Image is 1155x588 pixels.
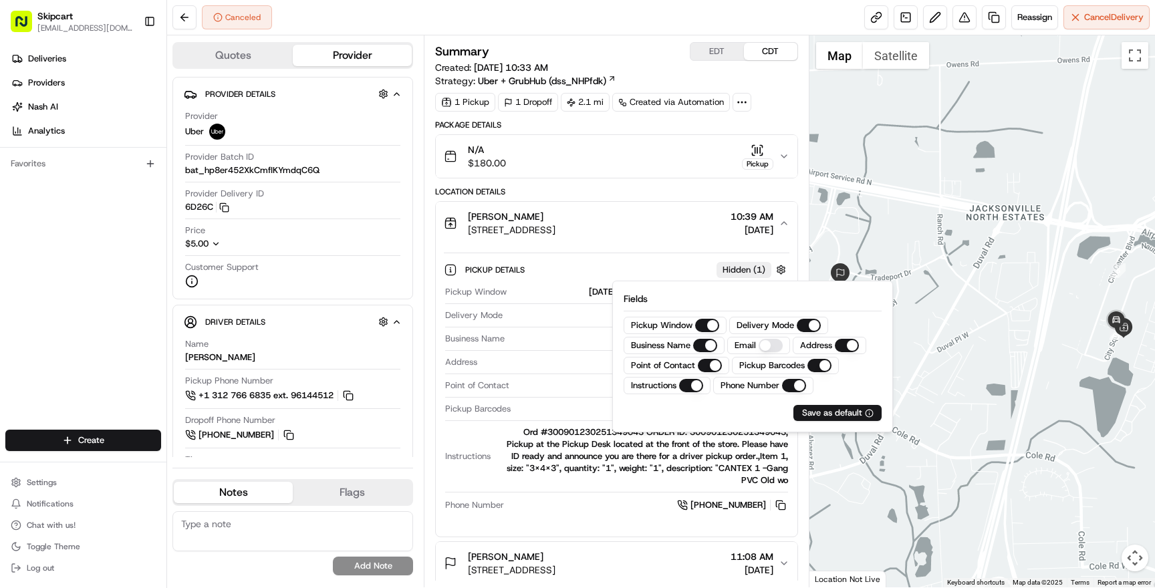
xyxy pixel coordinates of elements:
[436,202,797,245] button: [PERSON_NAME][STREET_ADDRESS]10:39 AM[DATE]
[209,124,225,140] img: uber-new-logo.jpeg
[721,380,779,392] label: Phone Number
[631,380,676,392] label: Instructions
[13,128,37,152] img: 1736555255976-a54dd68f-1ca7-489b-9aae-adbdc363a1c4
[199,429,274,441] span: [PHONE_NUMBER]
[185,126,204,138] span: Uber
[742,144,773,170] button: Pickup
[185,454,198,466] span: Tip
[723,264,765,276] span: Hidden ( 1 )
[27,498,74,509] span: Notifications
[445,356,477,368] span: Address
[5,516,161,535] button: Chat with us!
[809,571,886,587] div: Location Not Live
[677,498,788,512] a: [PHONE_NUMBER]
[45,128,219,141] div: Start new chat
[498,93,558,112] div: 1 Dropoff
[185,428,296,442] button: [PHONE_NUMBER]
[612,93,730,112] div: Created via Automation
[445,309,503,321] span: Delivery Mode
[436,542,797,585] button: [PERSON_NAME][STREET_ADDRESS]11:08 AM[DATE]
[27,520,76,531] span: Chat with us!
[445,380,509,392] span: Point of Contact
[863,42,929,69] button: Show satellite imagery
[13,13,40,40] img: Nash
[468,210,543,223] span: [PERSON_NAME]
[5,48,166,69] a: Deliveries
[133,227,162,237] span: Pylon
[13,195,24,206] div: 📗
[27,541,80,552] span: Toggle Theme
[37,9,73,23] button: Skipcart
[510,333,787,345] div: [PERSON_NAME]
[8,188,108,212] a: 📗Knowledge Base
[474,61,548,73] span: [DATE] 10:33 AM
[468,550,543,563] span: [PERSON_NAME]
[5,430,161,451] button: Create
[5,153,161,174] div: Favorites
[1017,11,1052,23] span: Reassign
[731,550,773,563] span: 11:08 AM
[1122,42,1148,69] button: Toggle fullscreen view
[5,5,138,37] button: Skipcart[EMAIL_ADDRESS][DOMAIN_NAME]
[468,156,506,170] span: $180.00
[28,125,65,137] span: Analytics
[28,53,66,65] span: Deliveries
[690,499,766,511] span: [PHONE_NUMBER]
[35,86,221,100] input: Clear
[802,407,874,419] div: Save as default
[185,351,255,363] div: [PERSON_NAME]
[435,45,489,57] h3: Summary
[435,93,495,112] div: 1 Pickup
[94,226,162,237] a: Powered byPylon
[739,359,805,372] label: Pickup Barcodes
[445,286,507,298] span: Pickup Window
[468,563,555,577] span: [STREET_ADDRESS]
[185,261,259,273] span: Customer Support
[5,494,161,513] button: Notifications
[516,403,787,415] div: 300901230251349043
[78,434,104,446] span: Create
[742,158,773,170] div: Pickup
[1011,5,1058,29] button: Reassign
[5,96,166,118] a: Nash AI
[293,45,412,66] button: Provider
[5,559,161,577] button: Log out
[1122,545,1148,571] button: Map camera controls
[185,238,209,249] span: $5.00
[185,414,275,426] span: Dropoff Phone Number
[27,194,102,207] span: Knowledge Base
[816,42,863,69] button: Show street map
[445,450,491,462] span: Instructions
[435,74,616,88] div: Strategy:
[37,23,133,33] button: [EMAIL_ADDRESS][DOMAIN_NAME]
[202,5,272,29] button: Canceled
[731,563,773,577] span: [DATE]
[185,238,303,250] button: $5.00
[185,151,254,163] span: Provider Batch ID
[631,319,692,331] label: Pickup Window
[185,388,356,403] a: +1 312 766 6835 ext. 96144512
[947,578,1005,587] button: Keyboard shortcuts
[445,403,511,415] span: Pickup Barcodes
[5,537,161,556] button: Toggle Theme
[227,132,243,148] button: Start new chat
[508,309,787,321] div: NOW
[445,333,505,345] span: Business Name
[515,380,787,392] div: [PERSON_NAME]
[717,261,789,278] button: Hidden (1)
[690,43,744,60] button: EDT
[13,53,243,75] p: Welcome 👋
[27,563,54,573] span: Log out
[184,83,402,105] button: Provider Details
[496,426,787,486] div: Ord #300901230251349043 ORDER ID: 300901230251349043, Pickup at the Pickup Desk located at the fr...
[27,477,57,488] span: Settings
[631,359,695,372] label: Point of Contact
[468,143,506,156] span: N/A
[174,482,293,503] button: Notes
[185,164,319,176] span: bat_hp8er452XkCmfIKYmdqC6Q
[205,317,265,327] span: Driver Details
[45,141,169,152] div: We're available if you need us!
